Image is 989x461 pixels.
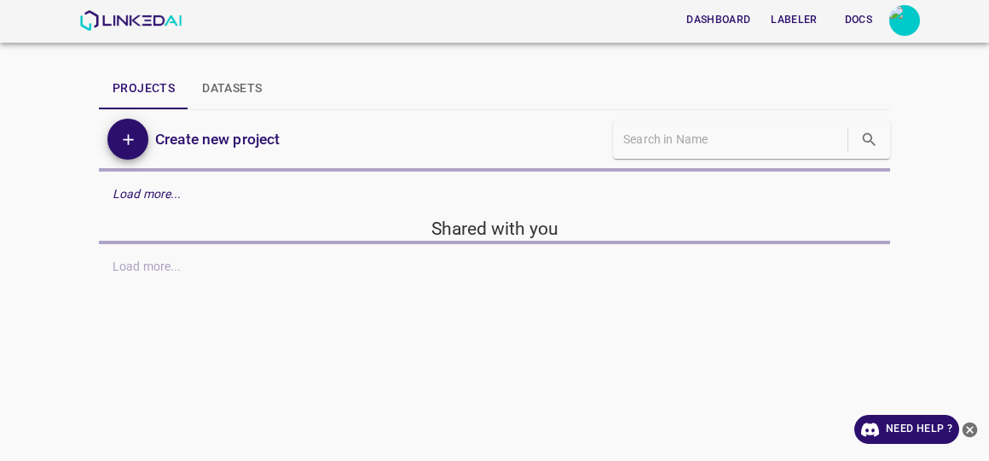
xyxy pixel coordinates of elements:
[889,5,920,36] img: omar
[155,127,280,151] h6: Create new project
[828,3,889,38] a: Docs
[99,68,188,109] button: Projects
[113,187,182,201] em: Load more...
[107,119,148,160] button: Add
[889,5,920,36] button: Open settings
[680,6,757,34] button: Dashboard
[99,217,890,241] h5: Shared with you
[764,6,824,34] button: Labeler
[676,3,761,38] a: Dashboard
[854,415,959,444] a: Need Help ?
[79,10,182,31] img: LinkedAI
[959,415,980,444] button: close-help
[188,68,275,109] button: Datasets
[831,6,886,34] button: Docs
[99,178,890,210] div: Load more...
[623,127,844,152] input: Search in Name
[761,3,827,38] a: Labeler
[852,122,887,157] button: search
[148,127,280,151] a: Create new project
